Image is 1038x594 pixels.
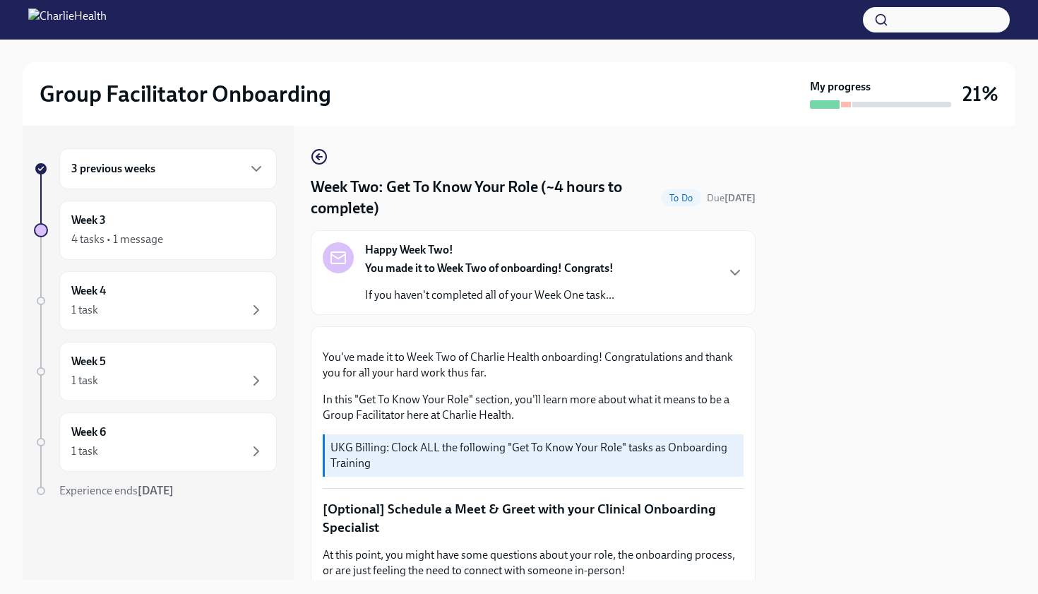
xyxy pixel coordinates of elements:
[71,373,98,388] div: 1 task
[71,354,106,369] h6: Week 5
[962,81,998,107] h3: 21%
[323,392,744,423] p: In this "Get To Know Your Role" section, you'll learn more about what it means to be a Group Faci...
[323,547,744,578] p: At this point, you might have some questions about your role, the onboarding process, or are just...
[71,444,98,459] div: 1 task
[71,232,163,247] div: 4 tasks • 1 message
[707,191,756,205] span: September 2nd, 2025 09:00
[365,242,453,258] strong: Happy Week Two!
[28,8,107,31] img: CharlieHealth
[59,484,174,497] span: Experience ends
[71,213,106,228] h6: Week 3
[71,424,106,440] h6: Week 6
[661,193,701,203] span: To Do
[71,161,155,177] h6: 3 previous weeks
[34,412,277,472] a: Week 61 task
[365,261,614,275] strong: You made it to Week Two of onboarding! Congrats!
[330,440,738,471] p: UKG Billing: Clock ALL the following "Get To Know Your Role" tasks as Onboarding Training
[365,287,614,303] p: If you haven't completed all of your Week One task...
[724,192,756,204] strong: [DATE]
[323,350,744,381] p: You've made it to Week Two of Charlie Health onboarding! Congratulations and thank you for all yo...
[707,192,756,204] span: Due
[138,484,174,497] strong: [DATE]
[71,302,98,318] div: 1 task
[311,177,655,219] h4: Week Two: Get To Know Your Role (~4 hours to complete)
[40,80,331,108] h2: Group Facilitator Onboarding
[59,148,277,189] div: 3 previous weeks
[34,342,277,401] a: Week 51 task
[71,283,106,299] h6: Week 4
[34,271,277,331] a: Week 41 task
[323,500,744,536] p: [Optional] Schedule a Meet & Greet with your Clinical Onboarding Specialist
[34,201,277,260] a: Week 34 tasks • 1 message
[810,79,871,95] strong: My progress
